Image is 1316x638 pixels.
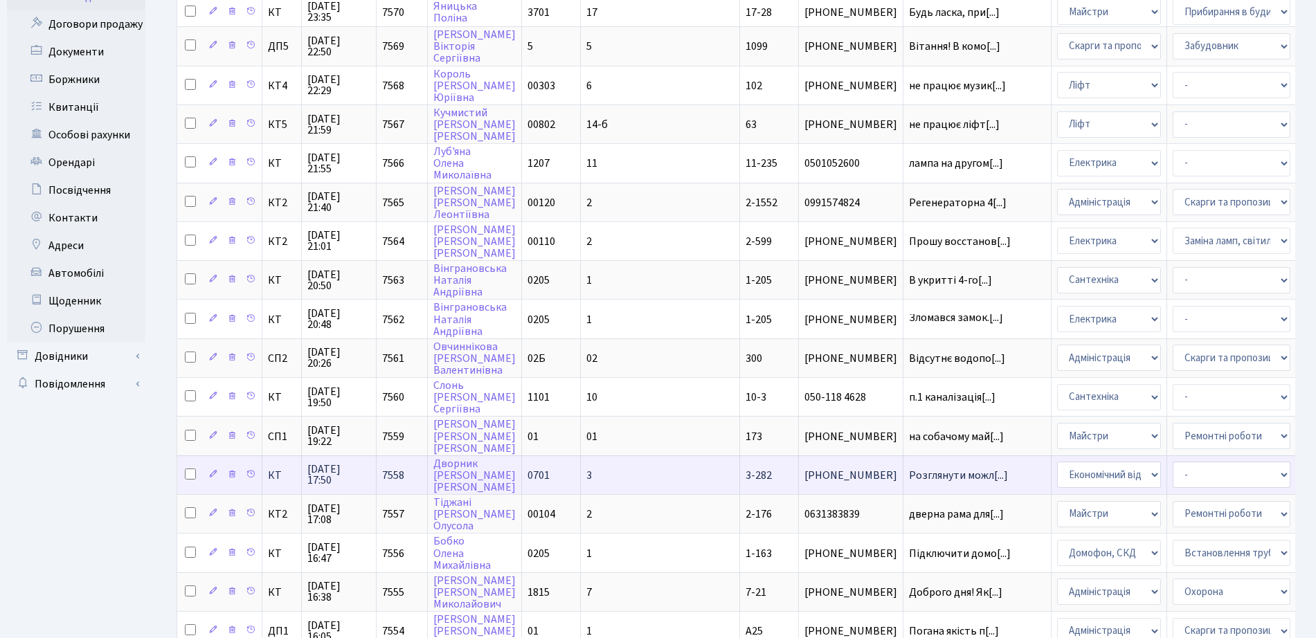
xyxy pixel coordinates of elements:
span: Регенераторна 4[...] [909,195,1007,210]
span: 102 [746,78,762,93]
a: Адреси [7,232,145,259]
a: Боржники [7,66,145,93]
span: 7 [586,585,592,600]
a: [PERSON_NAME][PERSON_NAME][PERSON_NAME] [433,417,516,456]
span: 1-205 [746,273,772,288]
a: Квитанції [7,93,145,121]
a: Договори продажу [7,10,145,38]
span: 7565 [382,195,404,210]
span: 0701 [528,468,550,483]
a: ВінграновськаНаталіяАндріївна [433,300,507,339]
span: КТ2 [268,197,296,208]
span: 2-176 [746,507,772,522]
span: 1 [586,546,592,561]
span: не працює музик[...] [909,78,1006,93]
a: Особові рахунки [7,121,145,149]
span: 14-б [586,117,608,132]
span: 11 [586,156,597,171]
span: 7555 [382,585,404,600]
a: Кучмистий[PERSON_NAME][PERSON_NAME] [433,105,516,144]
span: КТ5 [268,119,296,130]
span: 01 [586,429,597,444]
span: [DATE] 21:59 [307,113,370,136]
span: 7558 [382,468,404,483]
span: [PHONE_NUMBER] [804,353,897,364]
span: Вітання! В комо[...] [909,39,1000,54]
a: Овчиннікова[PERSON_NAME]Валентинівна [433,339,516,378]
a: Дворник[PERSON_NAME][PERSON_NAME] [433,456,516,495]
span: 1101 [528,390,550,405]
span: 10 [586,390,597,405]
span: 2-1552 [746,195,777,210]
a: Автомобілі [7,259,145,287]
span: [DATE] 19:50 [307,386,370,408]
span: [PHONE_NUMBER] [804,236,897,247]
span: КТ [268,7,296,18]
span: ДП1 [268,626,296,637]
span: 300 [746,351,762,366]
span: 0205 [528,273,550,288]
span: 7-21 [746,585,766,600]
span: [DATE] 20:48 [307,308,370,330]
span: 3 [586,468,592,483]
span: 17 [586,5,597,20]
span: КТ [268,275,296,286]
span: [PHONE_NUMBER] [804,548,897,559]
span: 7563 [382,273,404,288]
a: [PERSON_NAME][PERSON_NAME]Леонтіївна [433,183,516,222]
span: КТ [268,392,296,403]
span: 00110 [528,234,555,249]
span: 00120 [528,195,555,210]
a: БобкоОленаМихайлівна [433,534,491,573]
span: [PHONE_NUMBER] [804,314,897,325]
span: 7568 [382,78,404,93]
span: [PHONE_NUMBER] [804,80,897,91]
span: [DATE] 16:47 [307,542,370,564]
span: [DATE] 21:55 [307,152,370,174]
a: Луб'янаОленаМиколаївна [433,144,492,183]
span: [PHONE_NUMBER] [804,41,897,52]
span: КТ2 [268,236,296,247]
span: 02Б [528,351,546,366]
span: не працює ліфт[...] [909,117,1000,132]
span: 2 [586,507,592,522]
span: 173 [746,429,762,444]
span: [DATE] 16:38 [307,581,370,603]
span: [DATE] 19:22 [307,425,370,447]
span: 7561 [382,351,404,366]
span: 1-205 [746,312,772,327]
a: Довідники [7,343,145,370]
span: 7560 [382,390,404,405]
span: [PHONE_NUMBER] [804,431,897,442]
a: [PERSON_NAME][PERSON_NAME][PERSON_NAME] [433,222,516,261]
span: 050-118 4628 [804,392,897,403]
a: Щоденник [7,287,145,315]
span: 7559 [382,429,404,444]
span: ДП5 [268,41,296,52]
a: Порушення [7,315,145,343]
span: [DATE] 23:35 [307,1,370,23]
span: [DATE] 20:26 [307,347,370,369]
span: 3701 [528,5,550,20]
span: СП2 [268,353,296,364]
span: 7566 [382,156,404,171]
span: [PHONE_NUMBER] [804,275,897,286]
span: 5 [528,39,533,54]
a: Посвідчення [7,176,145,204]
span: [PHONE_NUMBER] [804,626,897,637]
span: 6 [586,78,592,93]
span: 2 [586,195,592,210]
span: [DATE] 20:50 [307,269,370,291]
span: 7557 [382,507,404,522]
span: 1815 [528,585,550,600]
span: 1 [586,312,592,327]
span: Прошу восстанов[...] [909,234,1011,249]
span: [PHONE_NUMBER] [804,119,897,130]
a: Слонь[PERSON_NAME]Сергіївна [433,378,516,417]
span: лампа на другом[...] [909,156,1003,171]
span: В укритті 4-го[...] [909,273,992,288]
span: Доброго дня! Як[...] [909,585,1002,600]
span: КТ [268,587,296,598]
span: КТ [268,470,296,481]
span: 7569 [382,39,404,54]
